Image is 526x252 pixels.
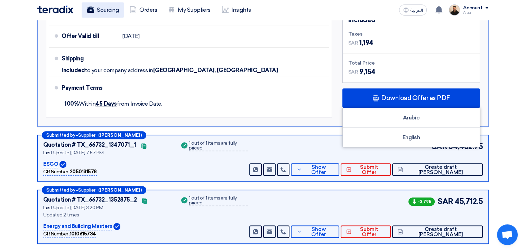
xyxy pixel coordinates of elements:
div: Quotation # TX_66732_1347071_1 [43,141,136,149]
button: Show Offer [291,225,339,238]
p: ESCO [43,160,58,168]
div: Alaa [463,11,489,14]
u: 45 Days [95,100,117,107]
span: Last Update [43,150,70,156]
span: Included [62,67,85,74]
span: Show Offer [304,227,334,237]
span: Submitted by [46,133,75,137]
div: English [343,128,480,147]
span: Create draft [PERSON_NAME] [405,227,477,237]
span: SAR [348,39,358,47]
span: Create draft [PERSON_NAME] [405,165,477,175]
span: Supplier [78,188,95,192]
span: to your company address in [85,67,153,74]
div: Quotation # TX_66732_1352875_2 [43,196,137,204]
span: Show Offer [304,165,334,175]
b: ([PERSON_NAME]) [98,133,142,137]
a: Insights [216,2,257,18]
span: 1,194 [359,38,373,48]
a: Orders [124,2,163,18]
img: Verified Account [113,223,120,230]
span: SAR [348,68,358,76]
span: 45,712.5 [455,196,483,207]
a: My Suppliers [163,2,216,18]
span: SAR [437,196,453,207]
div: Updated 2 times [43,211,172,219]
div: CR Number : [43,168,97,176]
button: Submit Offer [341,163,391,176]
div: 1 out of 1 items are fully priced [189,196,248,206]
span: Supplier [78,133,95,137]
div: Payment Terms [62,80,321,96]
span: [DATE] [122,33,139,40]
div: 1 out of 1 items are fully priced [189,141,248,151]
span: [DATE] 3:20 PM [70,205,103,211]
div: CR Number : [43,230,96,238]
a: Sourcing [82,2,124,18]
span: [GEOGRAPHIC_DATA], [GEOGRAPHIC_DATA] [153,67,278,74]
img: MAA_1717931611039.JPG [449,4,460,16]
div: Total Price [348,59,474,67]
div: Shipping [62,50,117,67]
span: Download Offer as PDF [381,95,450,101]
b: 1010615734 [70,231,96,237]
div: Taxes [348,30,474,38]
span: Submitted by [46,188,75,192]
strong: 100% [64,100,79,107]
img: Verified Account [59,161,66,168]
span: Within from Invoice Date. [64,100,162,107]
span: -3,795 [408,197,435,206]
div: Offer Valid till [62,28,117,45]
img: Teradix logo [37,6,73,13]
div: Arabic [343,108,480,128]
div: – [42,186,146,194]
button: Create draft [PERSON_NAME] [392,163,483,176]
span: Last Update [43,205,70,211]
span: [DATE] 7:57 PM [70,150,103,156]
button: العربية [399,4,427,16]
b: 2050131578 [70,169,97,175]
p: Energy and Building Masters [43,222,112,231]
div: Open chat [497,224,518,245]
button: Show Offer [291,163,339,176]
b: ([PERSON_NAME]) [98,188,142,192]
button: Create draft [PERSON_NAME] [392,225,483,238]
span: Submit Offer [353,227,385,237]
span: 9,154 [359,67,376,77]
div: – [42,131,146,139]
span: Submit Offer [353,165,385,175]
div: Account [463,5,482,11]
span: العربية [410,8,423,13]
button: Submit Offer [341,225,391,238]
